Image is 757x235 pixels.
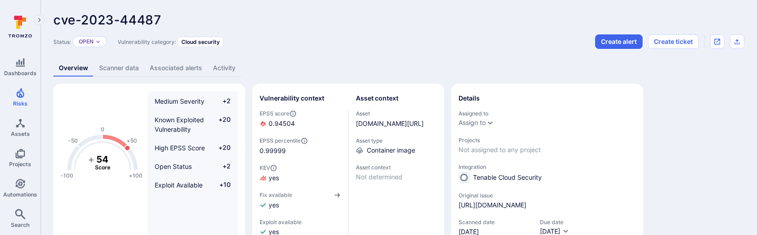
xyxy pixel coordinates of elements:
span: Known Exploited Vulnerability [155,116,204,133]
span: Search [11,221,29,228]
span: 0.94504 [269,119,295,128]
button: Open [79,38,94,45]
text: -100 [61,172,73,179]
button: Expand dropdown [95,39,101,44]
span: +10 [213,180,231,190]
span: cve-2023-44487 [53,12,161,28]
span: Not assigned to any project [459,145,636,154]
text: +50 [127,138,137,144]
span: yes [269,201,279,210]
span: EPSS score [260,110,341,117]
span: Scanned date [459,219,531,225]
text: +100 [129,172,142,179]
i: Expand navigation menu [36,16,43,24]
span: +2 [213,96,231,106]
span: Vulnerability category: [118,38,176,45]
a: 037375455689.dkr.ecr.us-west-1.amazonaws.com/bd-cc-importer-consumer:live-2023-11-13-0566c5f1619c... [356,120,424,127]
h2: Asset context [356,94,398,103]
span: Original issue [459,192,636,199]
button: Expand dropdown [487,119,494,126]
span: yes [269,173,279,182]
div: Vulnerability tabs [53,60,744,77]
span: Risks [13,100,28,107]
span: Assigned to [459,110,636,117]
span: +2 [213,162,231,171]
div: Open original issue [710,34,724,49]
a: Associated alerts [144,60,208,77]
span: Tenable Cloud Security [473,173,542,182]
a: Scanner data [94,60,144,77]
span: KEV [260,164,341,172]
text: 0 [101,126,104,133]
span: Not determined [356,173,437,182]
text: Score [95,164,110,171]
button: Expand navigation menu [34,14,45,25]
span: Asset [356,110,437,117]
tspan: 54 [96,154,109,165]
button: Create ticket [648,34,699,49]
span: EPSS percentile [260,137,341,144]
a: Activity [208,60,241,77]
span: Due date [540,219,569,225]
span: +20 [213,115,231,134]
span: 0.99999 [260,146,341,155]
a: Overview [53,60,94,77]
span: Automations [3,191,37,198]
span: Exploit Available [155,181,203,189]
span: +20 [213,143,231,153]
span: Medium Severity [155,97,204,105]
span: Status: [53,38,71,45]
span: Dashboards [4,70,37,77]
g: The vulnerability score is based on the parameters defined in the settings [85,154,121,171]
span: Container image [367,146,415,155]
h2: Vulnerability context [260,94,324,103]
span: [DATE] [540,227,560,235]
h2: Details [459,94,480,103]
button: Assign to [459,119,486,126]
span: High EPSS Score [155,144,205,152]
span: Exploit available [260,219,302,225]
span: Fix available [260,192,292,198]
tspan: + [88,154,95,165]
button: Create alert [595,34,643,49]
span: Projects [459,137,636,144]
a: [URL][DOMAIN_NAME] [459,201,526,210]
span: Open Status [155,163,192,170]
span: Asset type [356,137,437,144]
span: Assets [11,130,30,137]
div: Export as CSV [730,34,744,49]
span: Asset context [356,164,437,171]
text: -50 [68,138,78,144]
div: Cloud security [178,37,223,47]
span: Integration [459,163,636,170]
span: Projects [9,161,31,168]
